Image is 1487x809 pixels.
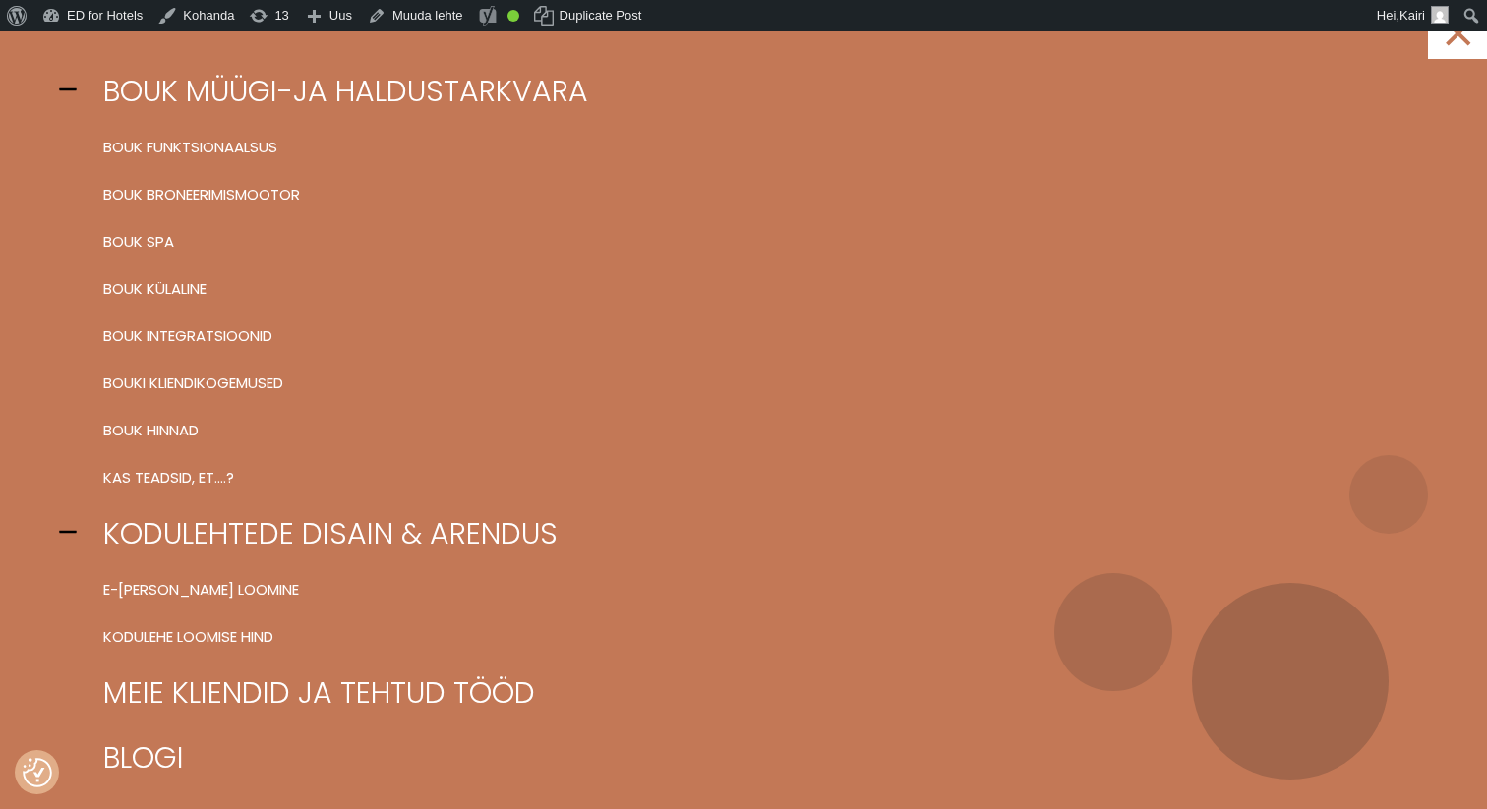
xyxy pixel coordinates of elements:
[23,758,52,787] button: Nõusolekueelistused
[1399,8,1425,23] span: Kairi
[89,59,1428,124] a: BOUK müügi-ja haldustarkvara
[89,124,1428,171] a: BOUK FUNKTSIONAALSUS
[89,725,1428,790] a: Blogi
[89,454,1428,501] a: Kas teadsid, et….?
[89,613,1428,661] a: Kodulehe loomise hind
[23,758,52,787] img: Revisit consent button
[89,171,1428,218] a: BOUK BRONEERIMISMOOTOR
[89,566,1428,613] a: E-[PERSON_NAME] loomine
[89,661,1428,725] a: Meie kliendid ja tehtud tööd
[507,10,519,22] div: Good
[89,218,1428,265] a: BOUK SPA
[89,501,1428,566] a: Kodulehtede disain & arendus
[89,313,1428,360] a: BOUK INTEGRATSIOONID
[89,407,1428,454] a: BOUK hinnad
[89,360,1428,407] a: BOUKi kliendikogemused
[89,265,1428,313] a: BOUK KÜLALINE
